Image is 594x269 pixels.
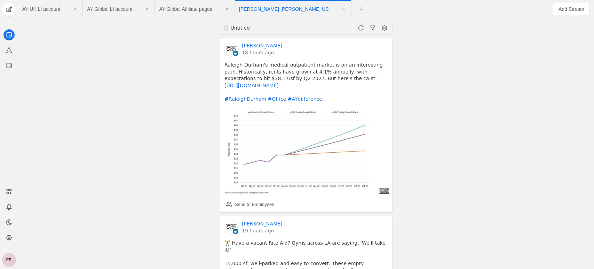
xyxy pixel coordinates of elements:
img: cache [224,220,238,234]
a: [PERSON_NAME] [PERSON_NAME] | [GEOGRAPHIC_DATA] [242,42,291,49]
img: cache [224,42,238,56]
span: Add Stream [559,6,584,13]
span: Click to edit name [239,7,329,11]
a: #Office [268,96,286,102]
pre: Raleigh-Durham's medical outpatient market is on an interesting path. Historically, rents have gr... [224,62,388,103]
a: [URL][DOMAIN_NAME] [224,83,279,88]
img: undefined [220,107,392,197]
span: Click to edit name [87,7,132,11]
app-icon-button: Close Tab [221,3,233,15]
app-icon-button: Close Tab [337,3,350,15]
div: Untitled [231,24,314,31]
button: FB [2,253,16,267]
a: 18 hours ago [242,49,291,56]
app-icon-button: New Tab [356,6,368,11]
app-icon-button: Close Tab [141,3,153,15]
span: Click to edit name [22,7,60,11]
button: Send to Employees [223,199,277,210]
a: [PERSON_NAME] [PERSON_NAME] | [GEOGRAPHIC_DATA] [242,220,291,227]
span: Click to edit name [159,7,212,11]
button: Add Stream [553,3,590,15]
a: #RaleighDurham [224,96,266,102]
a: 19 hours ago [242,227,291,234]
div: Send to Employees [235,201,274,208]
a: #AYdifference [287,96,322,102]
app-icon-button: Close Tab [69,3,81,15]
